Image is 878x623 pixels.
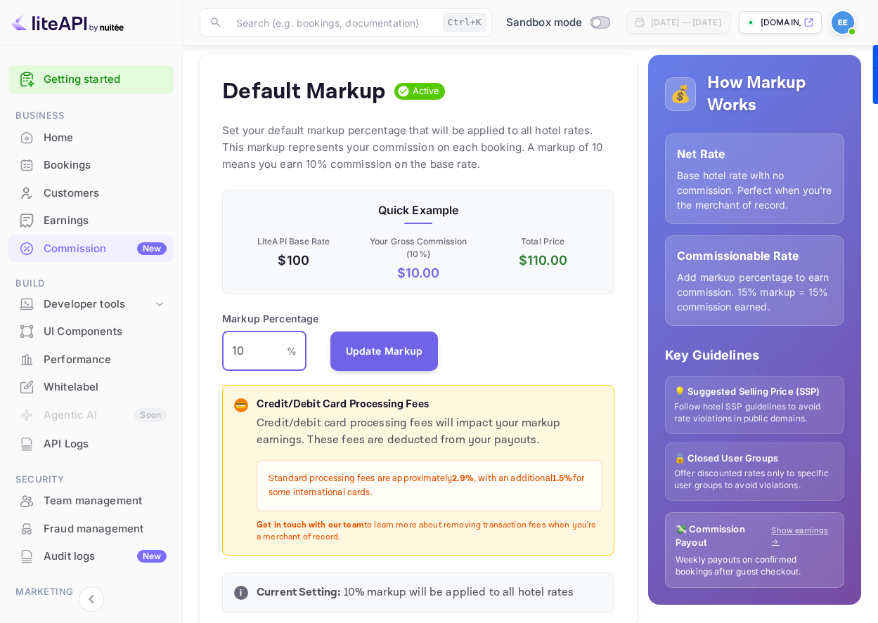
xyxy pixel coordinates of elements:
[8,431,174,458] div: API Logs
[8,543,174,570] div: Audit logsNew
[222,332,287,371] input: 0
[407,84,446,98] span: Active
[8,431,174,457] a: API Logs
[8,543,174,569] a: Audit logsNew
[8,152,174,179] div: Bookings
[8,346,174,372] a: Performance
[44,521,167,537] div: Fraud management
[8,318,174,344] a: UI Components
[359,263,477,282] p: $ 10.00
[771,525,834,548] a: Show earnings →
[257,584,602,601] p: 10 % markup will be applied to all hotel rates
[287,343,297,358] p: %
[677,247,832,264] p: Commissionable Rate
[553,473,573,485] strong: 1.5%
[674,401,835,425] p: Follow hotel SSP guidelines to avoid rate violations in public domains.
[501,15,615,31] div: Switch to Production mode
[8,152,174,178] a: Bookings
[8,180,174,206] a: Customers
[670,81,691,107] p: 💰
[677,168,832,212] p: Base hotel rate with no commission. Perfect when you're the merchant of record.
[330,332,439,371] button: Update Markup
[8,207,174,233] a: Earnings
[677,270,832,314] p: Add markup percentage to earn commission. 15% markup = 15% commission earned.
[222,311,319,326] p: Markup Percentage
[8,292,174,317] div: Developer tools
[8,124,174,152] div: Home
[443,13,486,32] div: Ctrl+K
[79,586,104,612] button: Collapse navigation
[222,77,386,105] h4: Default Markup
[269,472,590,499] p: Standard processing fees are approximately , with an additional for some international cards.
[8,346,174,374] div: Performance
[674,468,835,492] p: Offer discounted rates only to specific user groups to avoid violations.
[8,108,174,124] span: Business
[707,72,844,117] h5: How Markup Works
[240,586,242,599] p: i
[44,72,167,88] a: Getting started
[44,379,167,395] div: Whitelabel
[44,436,167,452] div: API Logs
[44,352,167,368] div: Performance
[257,520,602,544] p: to learn more about removing transaction fees when you're a merchant of record.
[8,374,174,400] a: Whitelabel
[137,550,167,563] div: New
[506,15,583,31] span: Sandbox mode
[8,318,174,346] div: UI Components
[228,8,437,37] input: Search (e.g. bookings, documentation)
[44,493,167,509] div: Team management
[484,235,602,248] p: Total Price
[8,235,174,263] div: CommissionNew
[234,202,602,218] p: Quick Example
[44,157,167,173] div: Bookings
[222,122,614,173] p: Set your default markup percentage that will be applied to all hotel rates. This markup represent...
[8,124,174,150] a: Home
[8,374,174,401] div: Whitelabel
[8,516,174,543] div: Fraud management
[11,11,124,34] img: LiteAPI logo
[8,487,174,515] div: Team management
[44,213,167,229] div: Earnings
[257,415,602,449] p: Credit/debit card processing fees will impact your markup earnings. These fees are deducted from ...
[8,472,174,487] span: Security
[8,276,174,291] span: Build
[832,11,854,34] img: Em Em
[257,397,602,413] p: Credit/Debit Card Processing Fees
[8,487,174,513] a: Team management
[677,145,832,162] p: Net Rate
[44,549,167,565] div: Audit logs
[44,296,153,313] div: Developer tools
[235,399,246,412] p: 💳
[665,346,844,365] p: Key Guidelines
[8,65,174,94] div: Getting started
[452,473,474,485] strong: 2.9%
[674,452,835,466] p: 🔒 Closed User Groups
[44,241,167,257] div: Commission
[44,324,167,340] div: UI Components
[234,235,353,248] p: LiteAPI Base Rate
[8,516,174,542] a: Fraud management
[676,523,771,550] p: 💸 Commission Payout
[8,180,174,207] div: Customers
[674,385,835,399] p: 💡 Suggested Selling Price (SSP)
[8,584,174,600] span: Marketing
[44,130,167,146] div: Home
[651,16,721,29] div: [DATE] — [DATE]
[484,251,602,270] p: $ 110.00
[44,185,167,202] div: Customers
[761,16,801,29] p: [DOMAIN_NAME]
[676,554,834,578] p: Weekly payouts on confirmed bookings after guest checkout.
[8,207,174,235] div: Earnings
[44,605,167,622] div: Promo codes
[257,585,340,600] strong: Current Setting:
[359,235,477,261] p: Your Gross Commission ( 10 %)
[257,520,364,530] strong: Get in touch with our team
[137,242,167,255] div: New
[234,251,353,270] p: $100
[8,235,174,261] a: CommissionNew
